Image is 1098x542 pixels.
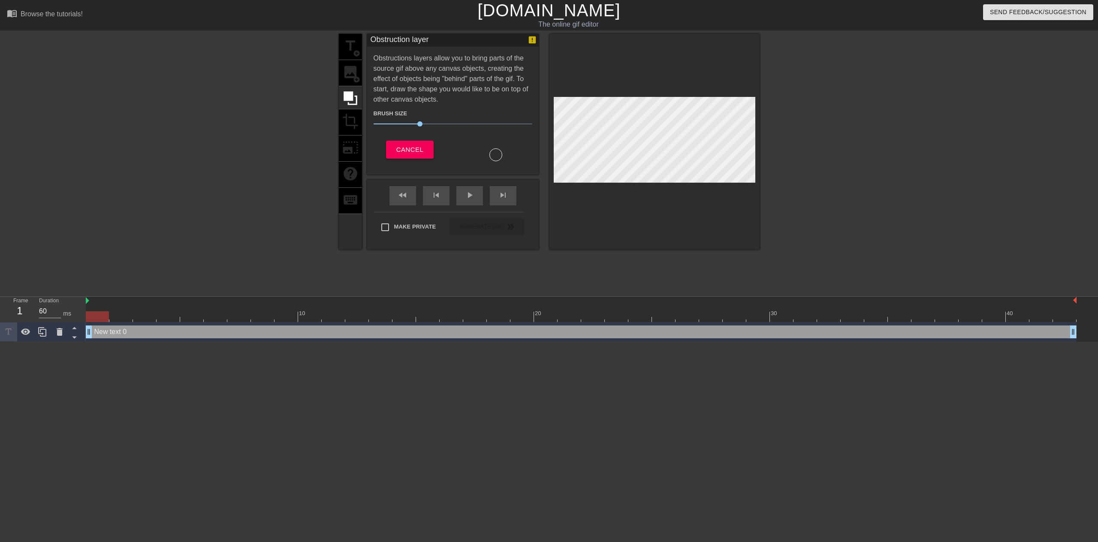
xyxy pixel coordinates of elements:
button: Send Feedback/Suggestion [983,4,1093,20]
span: Send Feedback/Suggestion [990,7,1086,18]
span: drag_handle [84,328,93,336]
span: drag_handle [1069,328,1077,336]
div: Browse the tutorials! [21,10,83,18]
div: 10 [299,309,307,318]
span: menu_book [7,8,17,18]
label: Duration [39,298,59,304]
a: [DOMAIN_NAME] [477,1,620,20]
div: The online gif editor [370,19,766,30]
span: fast_rewind [398,190,408,200]
a: Browse the tutorials! [7,8,83,21]
label: Brush Size [374,109,407,118]
span: skip_previous [431,190,441,200]
div: 40 [1007,309,1014,318]
div: Obstruction layer [371,34,429,47]
div: 30 [771,309,778,318]
span: skip_next [498,190,508,200]
div: Obstructions layers allow you to bring parts of the source gif above any canvas objects, creating... [374,53,532,161]
div: 1 [13,303,26,319]
div: 20 [535,309,543,318]
img: bound-end.png [1073,297,1077,304]
button: Cancel [386,141,434,159]
div: ms [63,309,71,318]
span: Cancel [396,144,423,155]
span: Make Private [394,223,436,231]
div: Frame [7,297,33,322]
span: play_arrow [465,190,475,200]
